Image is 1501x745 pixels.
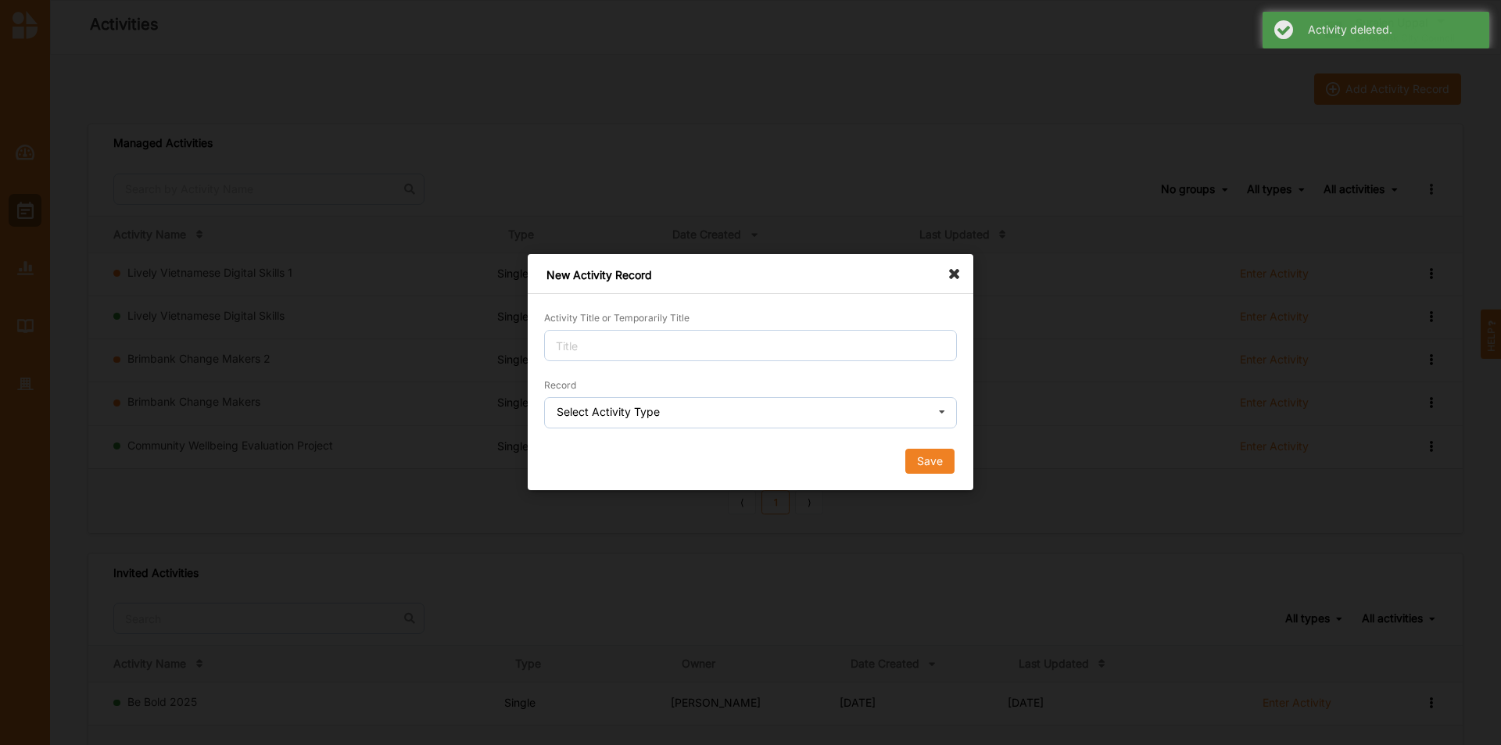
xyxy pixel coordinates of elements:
button: Save [905,450,955,475]
div: New Activity Record [528,254,973,294]
div: Select Activity Type [557,407,660,417]
label: Record [544,379,576,392]
input: Title [544,330,957,361]
label: Activity Title or Temporarily Title [544,312,690,324]
div: Activity deleted. [1308,23,1478,37]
